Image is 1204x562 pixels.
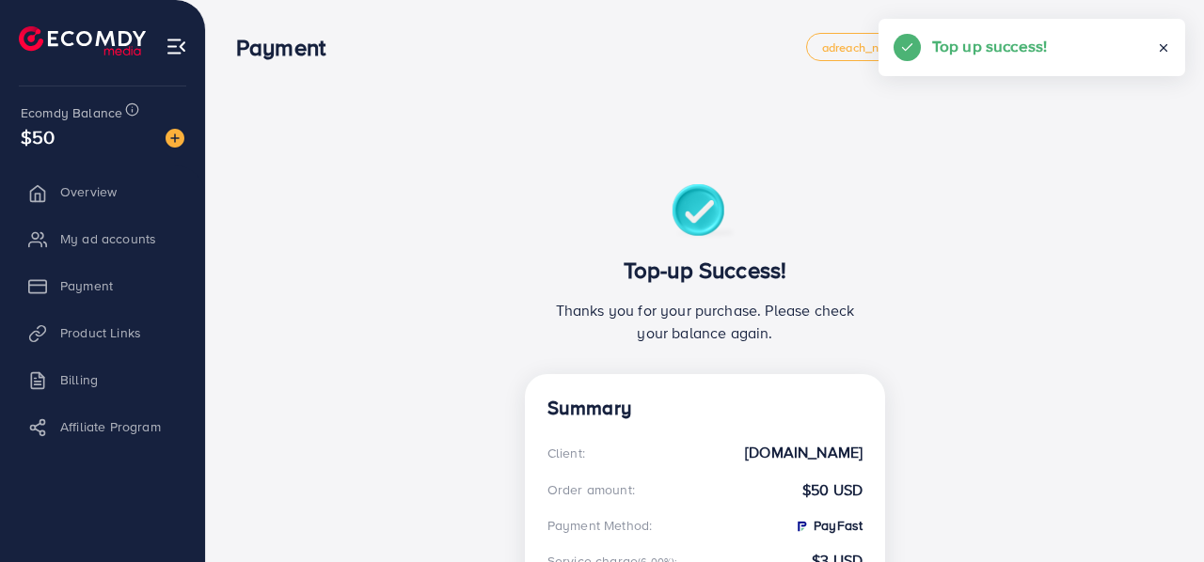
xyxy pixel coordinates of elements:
[21,103,122,122] span: Ecomdy Balance
[236,34,341,61] h3: Payment
[932,34,1047,58] h5: Top up success!
[166,36,187,57] img: menu
[547,299,863,344] p: Thanks you for your purchase. Please check your balance again.
[794,519,809,534] img: PayFast
[21,123,55,150] span: $50
[19,26,146,55] img: logo
[822,41,948,54] span: adreach_new_package
[547,257,863,284] h3: Top-up Success!
[745,442,863,463] strong: [DOMAIN_NAME]
[794,516,863,535] strong: PayFast
[547,397,863,420] h4: Summary
[672,184,738,242] img: success
[806,33,964,61] a: adreach_new_package
[802,479,863,501] strong: $50 USD
[547,516,652,535] div: Payment Method:
[166,129,184,148] img: image
[547,444,585,462] div: Client:
[547,480,635,499] div: Order amount:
